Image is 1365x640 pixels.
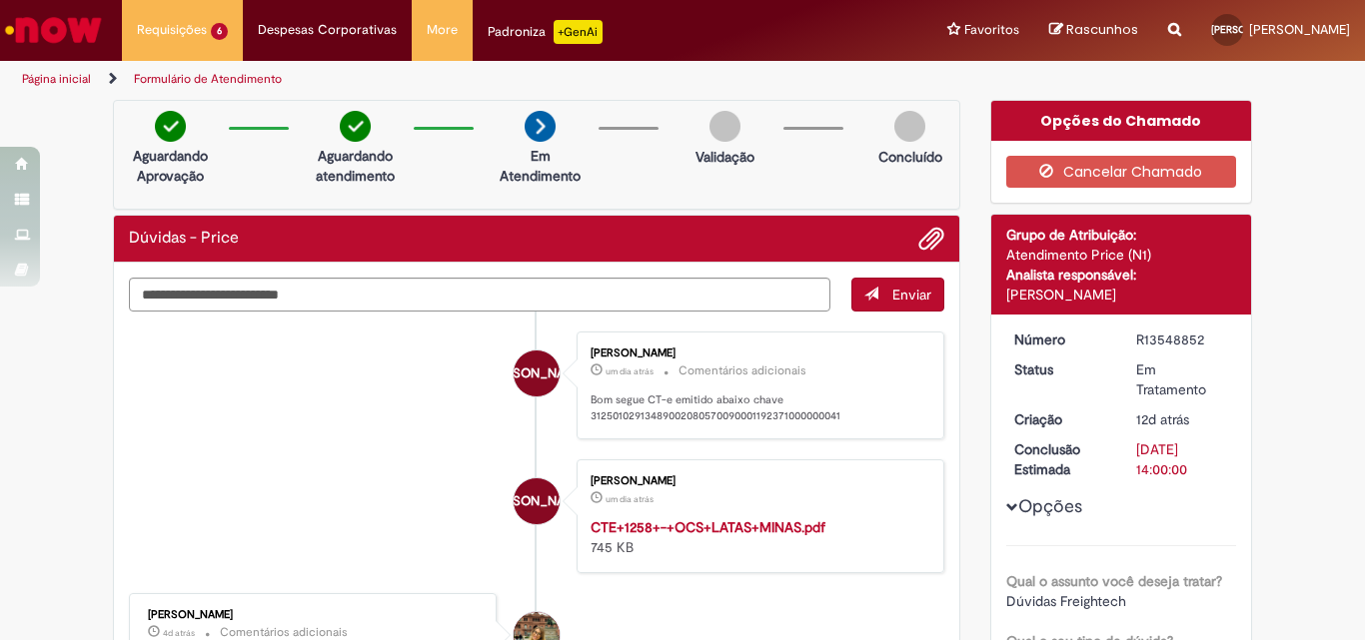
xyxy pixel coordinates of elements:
div: Opções do Chamado [991,101,1252,141]
img: img-circle-grey.png [709,111,740,142]
div: 745 KB [591,517,923,557]
div: Analista responsável: [1006,265,1237,285]
span: um dia atrás [606,493,654,505]
div: 18/09/2025 18:54:14 [1136,409,1229,429]
div: Em Tratamento [1136,359,1229,399]
h2: Dúvidas - Price Histórico de tíquete [129,230,239,248]
img: ServiceNow [2,10,105,50]
ul: Trilhas de página [15,61,895,98]
img: check-circle-green.png [155,111,186,142]
span: um dia atrás [606,365,654,377]
dt: Conclusão Estimada [999,439,1122,479]
div: [PERSON_NAME] [591,347,923,359]
button: Enviar [851,278,944,312]
span: 6 [211,23,228,40]
div: Atendimento Price (N1) [1006,245,1237,265]
span: Dúvidas Freightech [1006,592,1126,610]
span: More [427,20,458,40]
img: img-circle-grey.png [894,111,925,142]
span: [PERSON_NAME] [486,349,587,397]
div: Grupo de Atribuição: [1006,225,1237,245]
b: Qual o assunto você deseja tratar? [1006,572,1222,590]
span: 4d atrás [163,627,195,639]
button: Cancelar Chamado [1006,156,1237,188]
span: [PERSON_NAME] [1211,23,1289,36]
textarea: Digite sua mensagem aqui... [129,278,830,312]
span: Favoritos [964,20,1019,40]
button: Adicionar anexos [918,226,944,252]
dt: Número [999,329,1122,349]
a: Formulário de Atendimento [134,71,282,87]
div: [PERSON_NAME] [591,475,923,487]
time: 29/09/2025 10:47:40 [606,493,654,505]
p: +GenAi [554,20,603,44]
span: [PERSON_NAME] [486,477,587,525]
span: [PERSON_NAME] [1249,21,1350,38]
img: arrow-next.png [525,111,556,142]
a: Página inicial [22,71,91,87]
span: 12d atrás [1136,410,1189,428]
div: Joao Barbosa de Oliveira [514,350,560,396]
span: Requisições [137,20,207,40]
div: [PERSON_NAME] [148,609,481,621]
a: CTE+1258+-+OCS+LATAS+MINAS.pdf [591,518,825,536]
p: Aguardando atendimento [307,146,404,186]
p: Concluído [878,147,942,167]
p: Em Atendimento [492,146,589,186]
dt: Status [999,359,1122,379]
a: Rascunhos [1049,21,1138,40]
span: Enviar [892,286,931,304]
time: 26/09/2025 16:54:37 [163,627,195,639]
div: Padroniza [488,20,603,44]
small: Comentários adicionais [679,362,806,379]
span: Rascunhos [1066,20,1138,39]
div: R13548852 [1136,329,1229,349]
p: Validação [695,147,754,167]
p: Aguardando Aprovação [122,146,219,186]
div: Joao Barbosa de Oliveira [514,478,560,524]
dt: Criação [999,409,1122,429]
span: Despesas Corporativas [258,20,397,40]
time: 18/09/2025 18:54:14 [1136,410,1189,428]
div: [DATE] 14:00:00 [1136,439,1229,479]
div: [PERSON_NAME] [1006,285,1237,305]
p: Bom segue CT-e emitido abaixo chave 31250102913489002080570090001192371000000041 [591,392,923,423]
img: check-circle-green.png [340,111,371,142]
